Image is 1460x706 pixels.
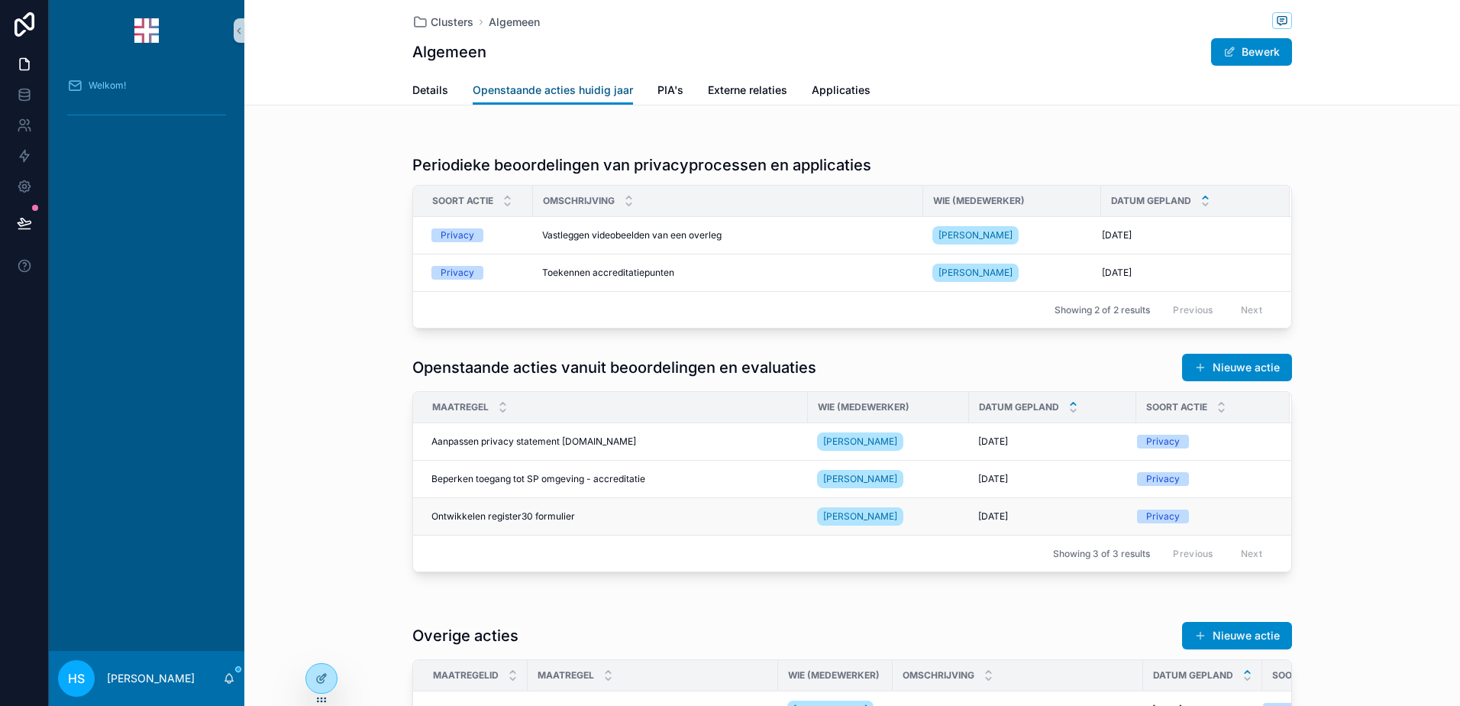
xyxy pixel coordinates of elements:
div: Privacy [1146,435,1180,449]
a: [PERSON_NAME] [817,507,903,526]
span: Soort actie [1272,669,1333,682]
a: [DATE] [1102,267,1271,279]
span: Aanpassen privacy statement [DOMAIN_NAME] [431,436,636,448]
a: Privacy [1137,472,1271,486]
span: Wie (medewerker) [788,669,880,682]
a: Details [412,76,448,107]
span: Maatregel [432,401,489,413]
h1: Periodieke beoordelingen van privacyprocessen en applicaties [412,154,871,176]
a: Welkom! [58,72,235,99]
div: Privacy [1146,472,1180,486]
a: [PERSON_NAME] [932,261,1092,285]
span: HS [68,669,85,688]
span: Omschrijving [903,669,974,682]
button: Nieuwe actie [1182,622,1292,649]
span: Datum gepland [1111,195,1191,207]
a: Aanpassen privacy statement [DOMAIN_NAME] [431,436,799,448]
span: Wie (medewerker) [818,401,909,413]
span: Toekennen accreditatiepunten [542,267,674,279]
div: scrollable content [49,61,244,147]
a: [PERSON_NAME] [817,432,903,451]
span: Datum gepland [979,401,1059,413]
span: Maatregel [538,669,594,682]
a: [PERSON_NAME] [817,470,903,488]
span: Vastleggen videobeelden van een overleg [542,229,722,241]
span: Omschrijving [543,195,615,207]
a: Privacy [431,266,524,280]
span: [PERSON_NAME] [823,510,897,523]
span: Externe relaties [708,83,787,98]
a: [PERSON_NAME] [817,504,960,529]
span: [DATE] [978,473,1008,485]
a: Vastleggen videobeelden van een overleg [542,229,914,241]
span: Applicaties [812,83,871,98]
a: Clusters [412,15,473,30]
a: [PERSON_NAME] [932,264,1019,282]
span: Maatregelid [433,669,499,682]
span: Soort actie [432,195,493,207]
span: [DATE] [1102,267,1132,279]
a: [PERSON_NAME] [817,429,960,454]
a: [PERSON_NAME] [932,223,1092,248]
span: [DATE] [978,510,1008,523]
span: [PERSON_NAME] [938,229,1013,241]
span: PIA's [657,83,683,98]
a: [DATE] [978,510,1127,523]
a: PIA's [657,76,683,107]
div: Privacy [441,228,474,242]
a: [PERSON_NAME] [817,467,960,491]
a: [DATE] [978,473,1127,485]
a: Toekennen accreditatiepunten [542,267,914,279]
a: [DATE] [978,436,1127,448]
span: Details [412,83,448,98]
button: Nieuwe actie [1182,354,1292,381]
span: [DATE] [1102,229,1132,241]
h1: Openstaande acties vanuit beoordelingen en evaluaties [412,357,816,378]
span: Clusters [431,15,473,30]
span: [PERSON_NAME] [938,267,1013,279]
a: Privacy [431,228,524,242]
a: Applicaties [812,76,871,107]
p: [PERSON_NAME] [107,671,195,686]
img: App logo [134,18,159,43]
h1: Overige acties [412,625,518,646]
span: Showing 3 of 3 results [1053,548,1150,560]
span: Soort actie [1146,401,1207,413]
a: Algemeen [489,15,540,30]
a: [DATE] [1102,229,1271,241]
a: [PERSON_NAME] [932,226,1019,245]
span: Datum gepland [1153,669,1233,682]
a: Privacy [1137,435,1271,449]
a: Privacy [1137,510,1271,523]
a: Externe relaties [708,76,787,107]
span: Welkom! [89,79,126,92]
span: Showing 2 of 2 results [1055,304,1150,316]
a: Ontwikkelen register30 formulier [431,510,799,523]
span: Openstaande acties huidig jaar [473,83,633,98]
span: [DATE] [978,436,1008,448]
span: Beperken toegang tot SP omgeving - accreditatie [431,473,645,485]
button: Bewerk [1211,38,1292,66]
span: [PERSON_NAME] [823,436,897,448]
div: Privacy [441,266,474,280]
span: Ontwikkelen register30 formulier [431,510,575,523]
span: Wie (medewerker) [933,195,1025,207]
a: Openstaande acties huidig jaar [473,76,633,105]
div: Privacy [1146,510,1180,523]
h1: Algemeen [412,41,486,63]
a: Beperken toegang tot SP omgeving - accreditatie [431,473,799,485]
span: [PERSON_NAME] [823,473,897,485]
